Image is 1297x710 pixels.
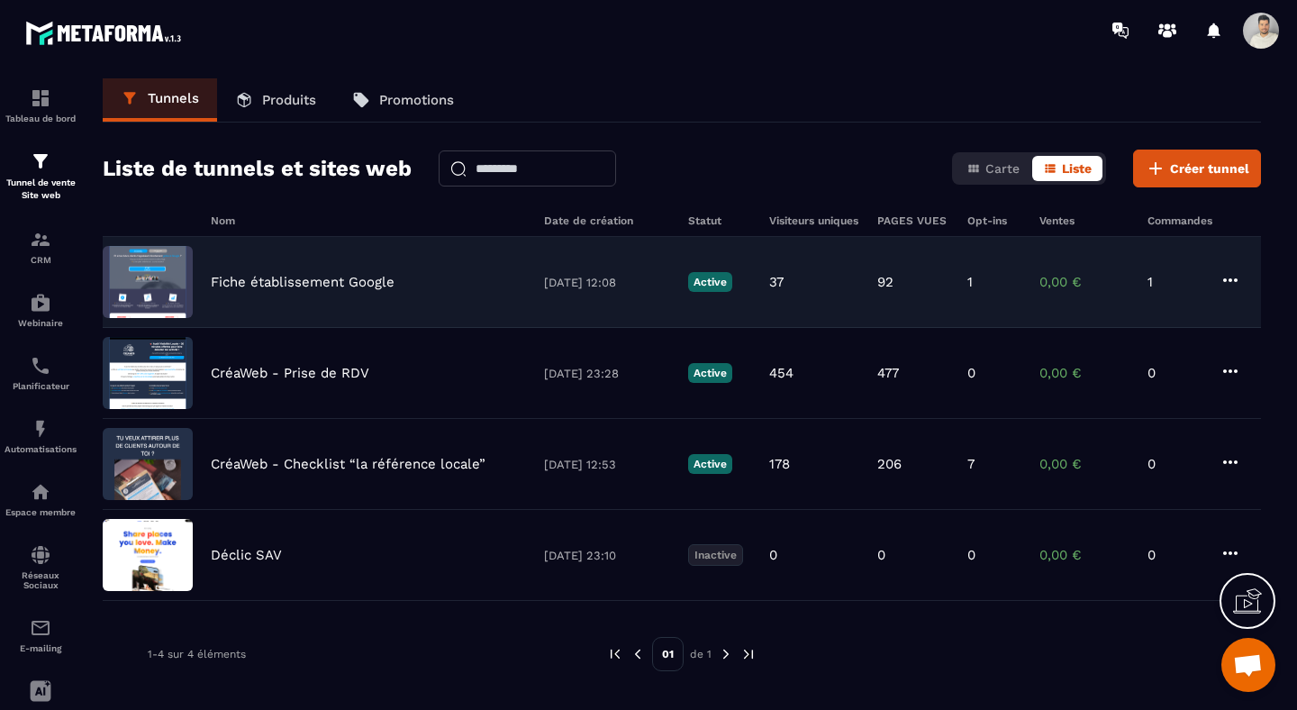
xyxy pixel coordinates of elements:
[985,161,1020,176] span: Carte
[769,214,859,227] h6: Visiteurs uniques
[30,150,51,172] img: formation
[103,78,217,122] a: Tunnels
[544,214,670,227] h6: Date de création
[967,214,1021,227] h6: Opt-ins
[967,365,975,381] p: 0
[1062,161,1092,176] span: Liste
[30,355,51,377] img: scheduler
[217,78,334,122] a: Produits
[30,229,51,250] img: formation
[877,214,949,227] h6: PAGES VUES
[5,507,77,517] p: Espace membre
[544,367,670,380] p: [DATE] 23:28
[5,570,77,590] p: Réseaux Sociaux
[1039,214,1129,227] h6: Ventes
[5,444,77,454] p: Automatisations
[5,341,77,405] a: schedulerschedulerPlanificateur
[1039,456,1129,472] p: 0,00 €
[30,87,51,109] img: formation
[544,458,670,471] p: [DATE] 12:53
[148,90,199,106] p: Tunnels
[769,274,784,290] p: 37
[967,274,973,290] p: 1
[5,255,77,265] p: CRM
[967,547,975,563] p: 0
[967,456,975,472] p: 7
[103,150,412,187] h2: Liste de tunnels et sites web
[5,137,77,215] a: formationformationTunnel de vente Site web
[1221,638,1275,692] div: Ouvrir le chat
[30,292,51,314] img: automations
[5,278,77,341] a: automationsautomationsWebinaire
[652,637,684,671] p: 01
[5,177,77,202] p: Tunnel de vente Site web
[956,156,1030,181] button: Carte
[688,214,751,227] h6: Statut
[740,646,757,662] img: next
[544,276,670,289] p: [DATE] 12:08
[25,16,187,50] img: logo
[1147,547,1202,563] p: 0
[544,549,670,562] p: [DATE] 23:10
[379,92,454,108] p: Promotions
[5,114,77,123] p: Tableau de bord
[1032,156,1102,181] button: Liste
[718,646,734,662] img: next
[5,74,77,137] a: formationformationTableau de bord
[1147,365,1202,381] p: 0
[1039,547,1129,563] p: 0,00 €
[769,547,777,563] p: 0
[688,363,732,383] p: Active
[30,544,51,566] img: social-network
[30,418,51,440] img: automations
[103,519,193,591] img: image
[1133,150,1261,187] button: Créer tunnel
[688,544,743,566] p: Inactive
[5,468,77,531] a: automationsautomationsEspace membre
[607,646,623,662] img: prev
[877,547,885,563] p: 0
[1147,456,1202,472] p: 0
[690,647,712,661] p: de 1
[877,365,899,381] p: 477
[688,272,732,292] p: Active
[5,643,77,653] p: E-mailing
[1147,214,1212,227] h6: Commandes
[5,215,77,278] a: formationformationCRM
[211,274,395,290] p: Fiche établissement Google
[262,92,316,108] p: Produits
[5,318,77,328] p: Webinaire
[103,246,193,318] img: image
[769,365,794,381] p: 454
[1147,274,1202,290] p: 1
[5,604,77,667] a: emailemailE-mailing
[148,648,246,660] p: 1-4 sur 4 éléments
[30,481,51,503] img: automations
[1039,365,1129,381] p: 0,00 €
[769,456,790,472] p: 178
[688,454,732,474] p: Active
[211,547,282,563] p: Déclic SAV
[877,274,893,290] p: 92
[103,428,193,500] img: image
[5,405,77,468] a: automationsautomationsAutomatisations
[211,365,369,381] p: CréaWeb - Prise de RDV
[877,456,902,472] p: 206
[334,78,472,122] a: Promotions
[1170,159,1249,177] span: Créer tunnel
[5,381,77,391] p: Planificateur
[630,646,646,662] img: prev
[5,531,77,604] a: social-networksocial-networkRéseaux Sociaux
[103,337,193,409] img: image
[211,214,526,227] h6: Nom
[30,617,51,639] img: email
[211,456,485,472] p: CréaWeb - Checklist “la référence locale”
[1039,274,1129,290] p: 0,00 €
